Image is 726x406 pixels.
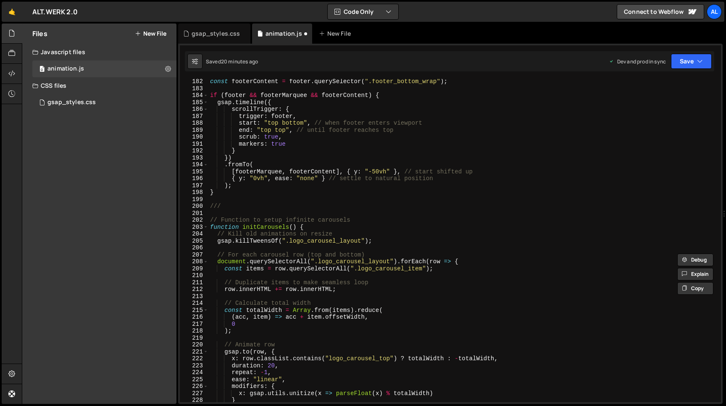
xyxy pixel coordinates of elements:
[707,4,722,19] a: AL
[180,141,208,148] div: 191
[180,155,208,162] div: 193
[328,4,398,19] button: Code Only
[180,341,208,348] div: 220
[180,231,208,238] div: 204
[671,54,712,69] button: Save
[180,175,208,182] div: 196
[180,265,208,272] div: 209
[2,2,22,22] a: 🤙
[180,286,208,293] div: 212
[180,307,208,314] div: 215
[617,4,704,19] a: Connect to Webflow
[180,210,208,217] div: 201
[180,85,208,92] div: 183
[180,161,208,168] div: 194
[180,348,208,356] div: 221
[180,99,208,106] div: 185
[39,66,45,73] span: 0
[32,60,176,77] div: 14912/38821.js
[180,189,208,196] div: 198
[677,254,713,266] button: Debug
[47,65,84,73] div: animation.js
[47,99,96,106] div: gsap_styles.css
[180,383,208,390] div: 226
[180,251,208,259] div: 207
[180,390,208,397] div: 227
[32,29,47,38] h2: Files
[180,369,208,376] div: 224
[180,120,208,127] div: 188
[180,196,208,203] div: 199
[180,300,208,307] div: 214
[180,224,208,231] div: 203
[266,29,302,38] div: animation.js
[180,244,208,251] div: 206
[221,58,258,65] div: 20 minutes ago
[180,314,208,321] div: 216
[180,168,208,175] div: 195
[192,29,240,38] div: gsap_styles.css
[180,203,208,210] div: 200
[180,397,208,404] div: 228
[180,293,208,300] div: 213
[180,106,208,113] div: 186
[180,134,208,141] div: 190
[180,355,208,362] div: 222
[180,92,208,99] div: 184
[180,327,208,335] div: 218
[180,182,208,189] div: 197
[180,321,208,328] div: 217
[180,113,208,120] div: 187
[135,30,166,37] button: New File
[180,376,208,383] div: 225
[180,217,208,224] div: 202
[180,279,208,286] div: 211
[180,147,208,155] div: 192
[180,78,208,85] div: 182
[180,238,208,245] div: 205
[32,7,78,17] div: ALT.WERK 2.0
[180,258,208,265] div: 208
[22,77,176,94] div: CSS files
[206,58,258,65] div: Saved
[319,29,354,38] div: New File
[677,268,713,280] button: Explain
[180,272,208,279] div: 210
[609,58,666,65] div: Dev and prod in sync
[180,362,208,369] div: 223
[180,127,208,134] div: 189
[32,94,176,111] div: 14912/40509.css
[22,44,176,60] div: Javascript files
[677,282,713,295] button: Copy
[180,335,208,342] div: 219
